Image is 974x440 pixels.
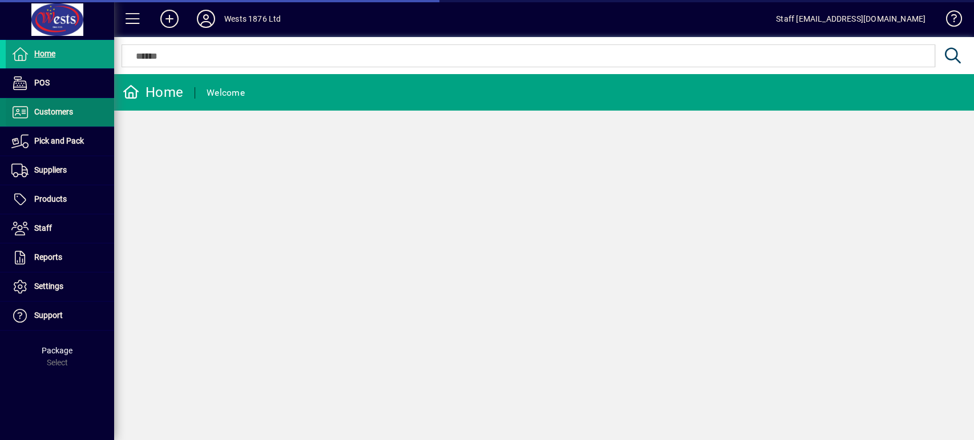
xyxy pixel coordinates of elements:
[42,346,72,355] span: Package
[6,214,114,243] a: Staff
[34,223,52,233] span: Staff
[34,78,50,87] span: POS
[6,185,114,214] a: Products
[6,69,114,97] a: POS
[123,83,183,101] div: Home
[937,2,960,39] a: Knowledge Base
[34,49,55,58] span: Home
[34,282,63,291] span: Settings
[34,311,63,320] span: Support
[6,156,114,185] a: Suppliers
[6,243,114,272] a: Reports
[34,107,73,116] span: Customers
[6,127,114,156] a: Pick and Pack
[188,9,224,29] button: Profile
[776,10,925,28] div: Staff [EMAIL_ADDRESS][DOMAIN_NAME]
[34,252,62,262] span: Reports
[34,136,84,145] span: Pick and Pack
[34,194,67,203] span: Products
[6,302,114,330] a: Support
[224,10,281,28] div: Wests 1876 Ltd
[6,98,114,127] a: Customers
[207,84,245,102] div: Welcome
[151,9,188,29] button: Add
[34,165,67,174] span: Suppliers
[6,272,114,301] a: Settings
